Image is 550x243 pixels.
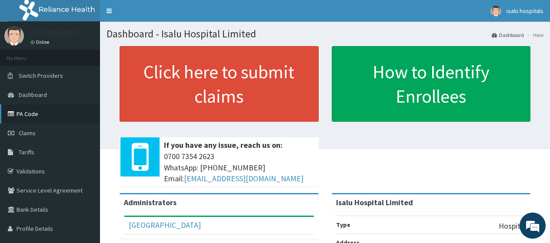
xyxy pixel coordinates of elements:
[19,91,47,99] span: Dashboard
[184,173,303,183] a: [EMAIL_ADDRESS][DOMAIN_NAME]
[164,151,314,184] span: 0700 7354 2623 WhatsApp: [PHONE_NUMBER] Email:
[4,26,24,46] img: User Image
[525,31,543,39] li: Here
[336,197,413,207] strong: Isalu Hospital Limited
[332,46,531,122] a: How to Identify Enrollees
[336,221,350,229] b: Type
[30,39,51,45] a: Online
[124,197,177,207] b: Administrators
[107,28,543,40] h1: Dashboard - Isalu Hospital Limited
[120,46,319,122] a: Click here to submit claims
[30,28,79,36] p: isalu hospitals
[492,31,524,39] a: Dashboard
[19,72,63,80] span: Switch Providers
[164,140,283,150] b: If you have any issue, reach us on:
[129,220,201,230] a: [GEOGRAPHIC_DATA]
[19,129,36,137] span: Claims
[499,220,526,232] p: Hospital
[507,7,543,15] span: isalu hospitals
[490,6,501,17] img: User Image
[19,148,34,156] span: Tariffs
